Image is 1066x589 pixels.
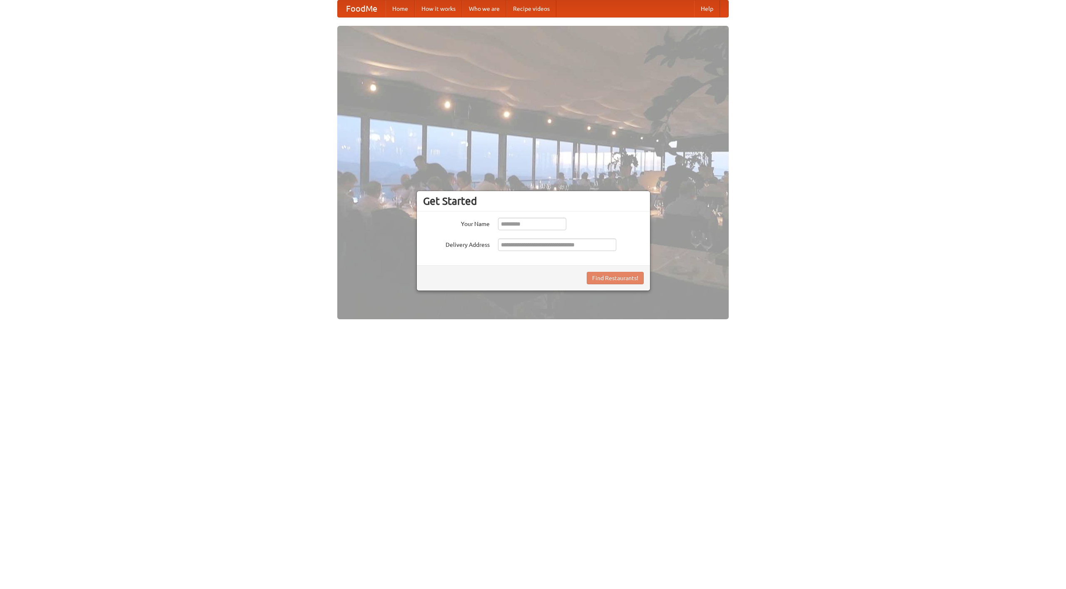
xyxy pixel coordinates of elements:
a: Recipe videos [506,0,556,17]
button: Find Restaurants! [587,272,644,284]
a: Home [386,0,415,17]
h3: Get Started [423,195,644,207]
label: Delivery Address [423,239,490,249]
a: Help [694,0,720,17]
label: Your Name [423,218,490,228]
a: Who we are [462,0,506,17]
a: FoodMe [338,0,386,17]
a: How it works [415,0,462,17]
